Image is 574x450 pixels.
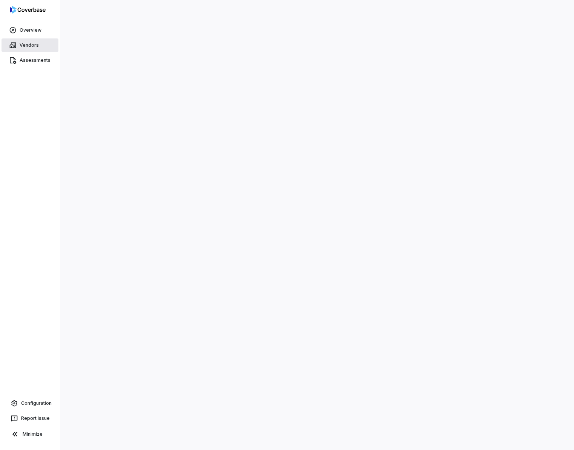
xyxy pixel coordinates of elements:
[2,54,58,67] a: Assessments
[3,412,57,425] button: Report Issue
[3,396,57,410] a: Configuration
[21,400,52,406] span: Configuration
[2,38,58,52] a: Vendors
[20,42,39,48] span: Vendors
[2,23,58,37] a: Overview
[10,6,46,14] img: logo-D7KZi-bG.svg
[23,431,43,437] span: Minimize
[20,57,51,63] span: Assessments
[21,415,50,421] span: Report Issue
[20,27,41,33] span: Overview
[3,427,57,442] button: Minimize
